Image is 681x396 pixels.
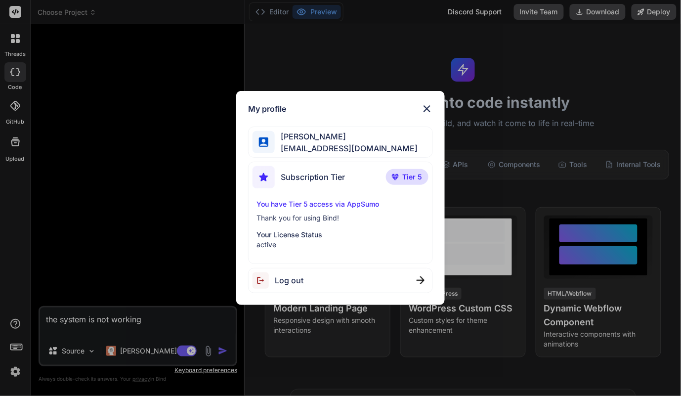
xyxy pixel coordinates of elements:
img: logout [253,272,275,289]
span: Subscription Tier [281,171,345,183]
span: [PERSON_NAME] [275,131,418,142]
img: close [421,103,433,115]
span: Log out [275,274,303,286]
span: [EMAIL_ADDRESS][DOMAIN_NAME] [275,142,418,154]
img: premium [392,174,399,180]
img: subscription [253,166,275,188]
p: Your License Status [256,230,424,240]
p: You have Tier 5 access via AppSumo [256,199,424,209]
p: active [256,240,424,250]
p: Thank you for using Bind! [256,213,424,223]
h1: My profile [248,103,286,115]
img: close [417,276,425,284]
span: Tier 5 [403,172,423,182]
img: profile [259,137,268,147]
